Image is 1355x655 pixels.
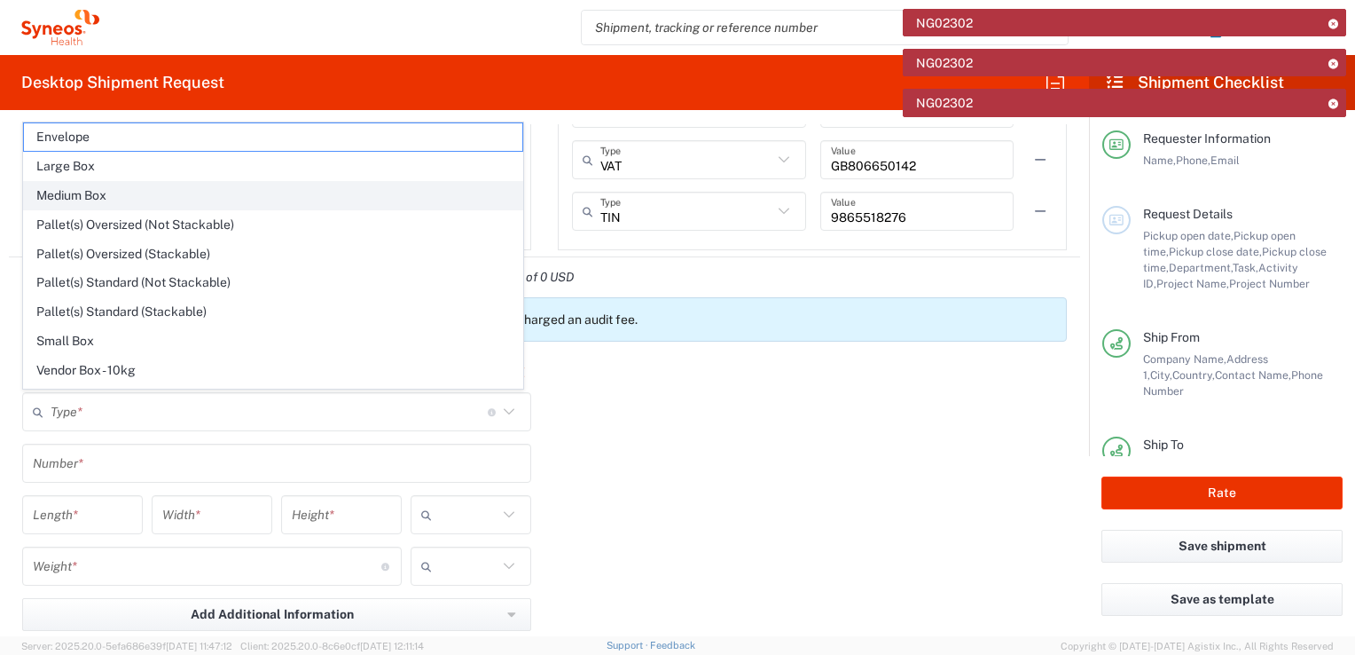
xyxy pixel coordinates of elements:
span: Project Name, [1156,277,1229,290]
span: Small Box [24,327,522,355]
span: NG02302 [916,15,973,31]
a: Support [607,640,651,651]
span: Vendor Box - 25kg [24,386,522,414]
span: Copyright © [DATE]-[DATE] Agistix Inc., All Rights Reserved [1061,638,1334,654]
span: Company Name, [1143,352,1226,366]
span: Client: 2025.20.0-8c6e0cf [240,641,424,651]
span: Ship From [1143,330,1200,344]
span: Pallet(s) Oversized (Stackable) [24,241,522,268]
input: Shipment, tracking or reference number [582,11,1041,44]
span: Request Details [1143,207,1233,221]
span: Medium Box [24,182,522,209]
span: Pickup open date, [1143,229,1234,242]
span: Email [1210,154,1240,167]
span: NG02302 [916,95,973,111]
span: Department, [1169,261,1233,274]
span: Server: 2025.20.0-5efa686e39f [21,641,232,651]
span: Requester Information [1143,131,1271,146]
span: Pickup close date, [1169,245,1262,258]
span: Envelope [24,123,522,151]
button: Add Additional Information [22,598,531,631]
span: Add Additional Information [191,606,354,623]
span: [DATE] 12:11:14 [360,641,424,651]
span: Pallet(s) Standard (Stackable) [24,298,522,326]
span: City, [1150,368,1172,382]
span: Name, [1143,154,1176,167]
span: Task, [1233,261,1258,274]
span: Project Number [1229,277,1310,290]
button: Save shipment [1101,530,1343,563]
h2: Desktop Shipment Request [21,72,224,93]
span: Contact Name, [1215,368,1291,382]
span: Large Box [24,153,522,180]
span: Ship To [1143,438,1184,452]
a: Feedback [650,640,695,651]
span: Pallet(s) Standard (Not Stackable) [24,269,522,296]
span: Pallet(s) Oversized (Not Stackable) [24,211,522,239]
button: Save as template [1101,583,1343,616]
button: Rate [1101,477,1343,509]
span: NG02302 [916,55,973,71]
span: [DATE] 11:47:12 [166,641,232,651]
span: Phone, [1176,154,1210,167]
p: Please ensure your package dimensions and weight are correct, or you will be charged an audit fee. [76,312,1059,327]
span: Country, [1172,368,1215,382]
span: Vendor Box - 10kg [24,357,522,384]
em: Total shipment is made up of 1 package(s) containing 0 piece(s) weighing 0 and a total value of 0... [9,270,587,284]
